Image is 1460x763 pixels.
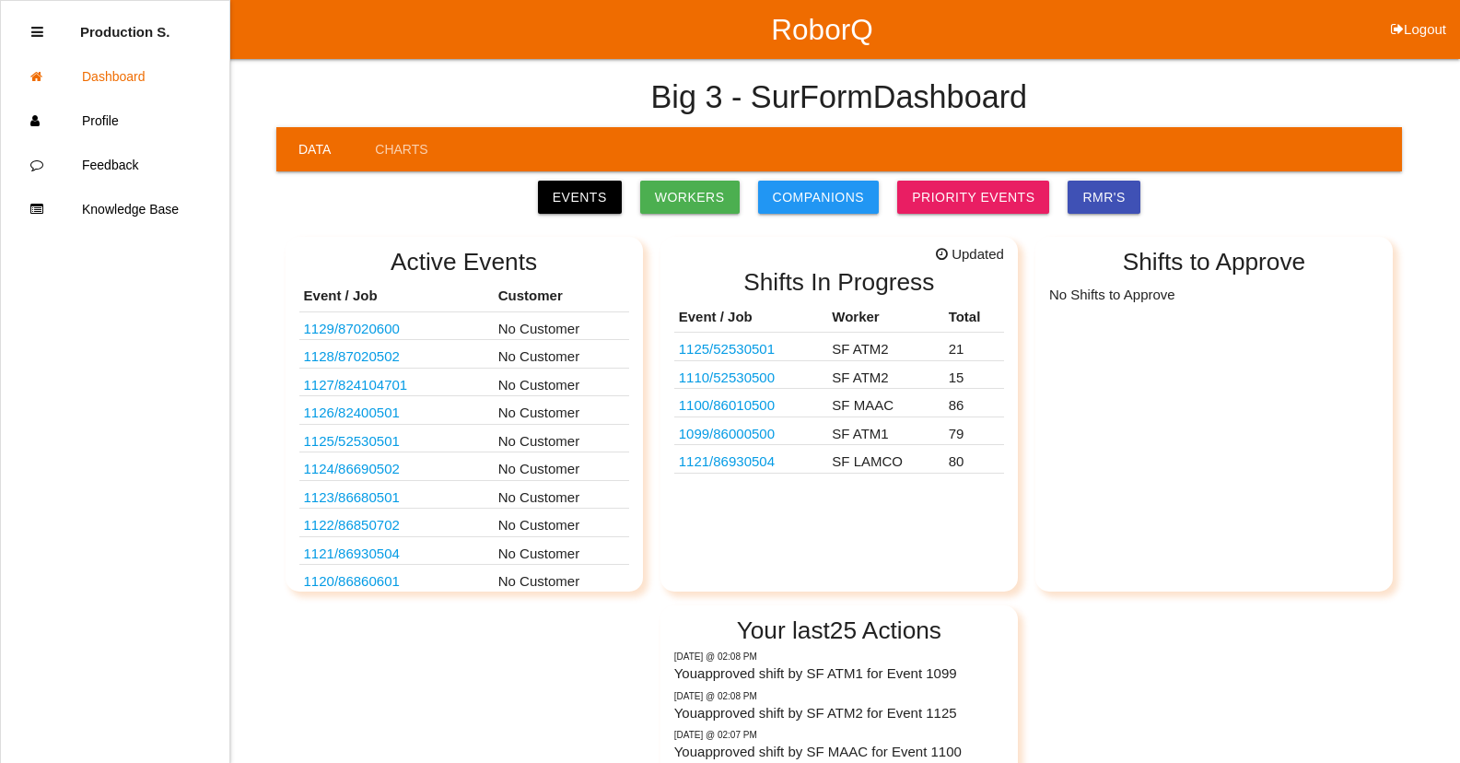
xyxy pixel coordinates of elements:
th: Total [944,302,1004,333]
span: Updated [936,244,1004,265]
p: Today @ 02:07 PM [674,728,1004,742]
td: No Customer [494,536,629,565]
td: SF LAMCO [827,445,943,474]
td: No Customer [494,368,629,396]
td: TN1933 HF55M STATOR CORE [674,445,828,474]
td: No Customer [494,565,629,593]
th: Event / Job [299,281,494,311]
td: No Customer [494,396,629,425]
td: SF ATM2 [827,333,943,361]
h2: Your last 25 Actions [674,617,1004,644]
td: 0CD00022 LB BEV HALF SHAF PACKAGING [674,389,828,417]
td: 15 [944,360,1004,389]
a: Events [538,181,622,214]
a: Companions [758,181,880,214]
td: HEMI COVER TIMING CHAIN VAC TRAY 0CD86761 [674,333,828,361]
td: D104465 - DEKA BATTERY - MEXICO [299,452,494,481]
td: 86 [944,389,1004,417]
tr: HEMI COVER TIMING CHAIN VAC TRAY 0CD86761 [674,333,1004,361]
td: No Customer [494,452,629,481]
a: 1099/86000500 [679,426,775,441]
td: 0CD00020 STELLANTIS LB BEV HALF SHAFT [674,417,828,445]
td: 80 [944,445,1004,474]
th: Customer [494,281,629,311]
a: 1100/86010500 [679,397,775,413]
a: Knowledge Base [1,187,229,231]
tr: 0CD00022 LB BEV HALF SHAF PACKAGING [674,389,1004,417]
div: Close [31,10,43,54]
th: Worker [827,302,943,333]
td: D1003101R04 - FAURECIA TOP PAD LID [299,368,494,396]
a: Workers [640,181,740,214]
td: SF MAAC [827,389,943,417]
p: Production Shifts [80,10,170,40]
a: 1110/52530500 [679,370,775,385]
td: No Customer [494,509,629,537]
a: 1129/87020600 [304,321,400,336]
a: 1121/86930504 [304,546,400,561]
p: You approved shift by SF ATM2 for Event 1125 [674,703,1004,724]
td: D1024160 - DEKA BATTERY [299,480,494,509]
a: 1121/86930504 [679,453,775,469]
a: 1122/86850702 [304,517,400,533]
td: SF ATM1 [827,417,943,445]
td: HONDA T90X SF 45 X 48 PALLETS [299,311,494,340]
td: D1003101R04 - FAURECIA TOP PAD TRAY [299,396,494,425]
a: 1124/86690502 [304,461,400,476]
tr: 0CD00020 STELLANTIS LB BEV HALF SHAFT [674,417,1004,445]
td: HONDA T90X [299,340,494,369]
td: No Customer [494,311,629,340]
td: 79 [944,417,1004,445]
td: HEMI COVER TIMING CHAIN VAC TRAY 0CD86761 [674,360,828,389]
h4: Big 3 - SurForm Dashboard [651,80,1028,115]
tr: TN1933 HF55M STATOR CORE [674,445,1004,474]
p: You approved shift by SF ATM1 for Event 1099 [674,663,1004,685]
td: HF55G TN1934 TRAY [299,509,494,537]
a: Priority Events [897,181,1049,214]
tr: HEMI COVER TIMING CHAIN VAC TRAY 0CD86761 [674,360,1004,389]
a: 1125/52530501 [304,433,400,449]
td: SF ATM2 [827,360,943,389]
a: 1128/87020502 [304,348,400,364]
a: RMR's [1068,181,1139,214]
a: 1126/82400501 [304,405,400,420]
a: Profile [1,99,229,143]
a: Data [276,127,353,171]
p: You approved shift by SF MAAC for Event 1100 [674,742,1004,763]
td: No Customer [494,424,629,452]
h2: Shifts to Approve [1049,249,1379,276]
a: Charts [353,127,450,171]
td: No Customer [494,480,629,509]
a: Dashboard [1,54,229,99]
a: 1123/86680501 [304,489,400,505]
td: HEMI COVER TIMING CHAIN VAC TRAY 0CD86761 [299,424,494,452]
a: 1125/52530501 [679,341,775,357]
th: Event / Job [674,302,828,333]
a: Feedback [1,143,229,187]
td: 21 [944,333,1004,361]
a: 1120/86860601 [304,573,400,589]
td: TN1933 HF55M STATOR CORE [299,536,494,565]
p: No Shifts to Approve [1049,281,1379,305]
td: HF55G TN1934 STARTER TRAY [299,565,494,593]
p: Today @ 02:08 PM [674,689,1004,703]
h2: Active Events [299,249,629,276]
p: Today @ 02:08 PM [674,650,1004,663]
a: 1127/824104701 [304,377,408,393]
td: No Customer [494,340,629,369]
h2: Shifts In Progress [674,269,1004,296]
